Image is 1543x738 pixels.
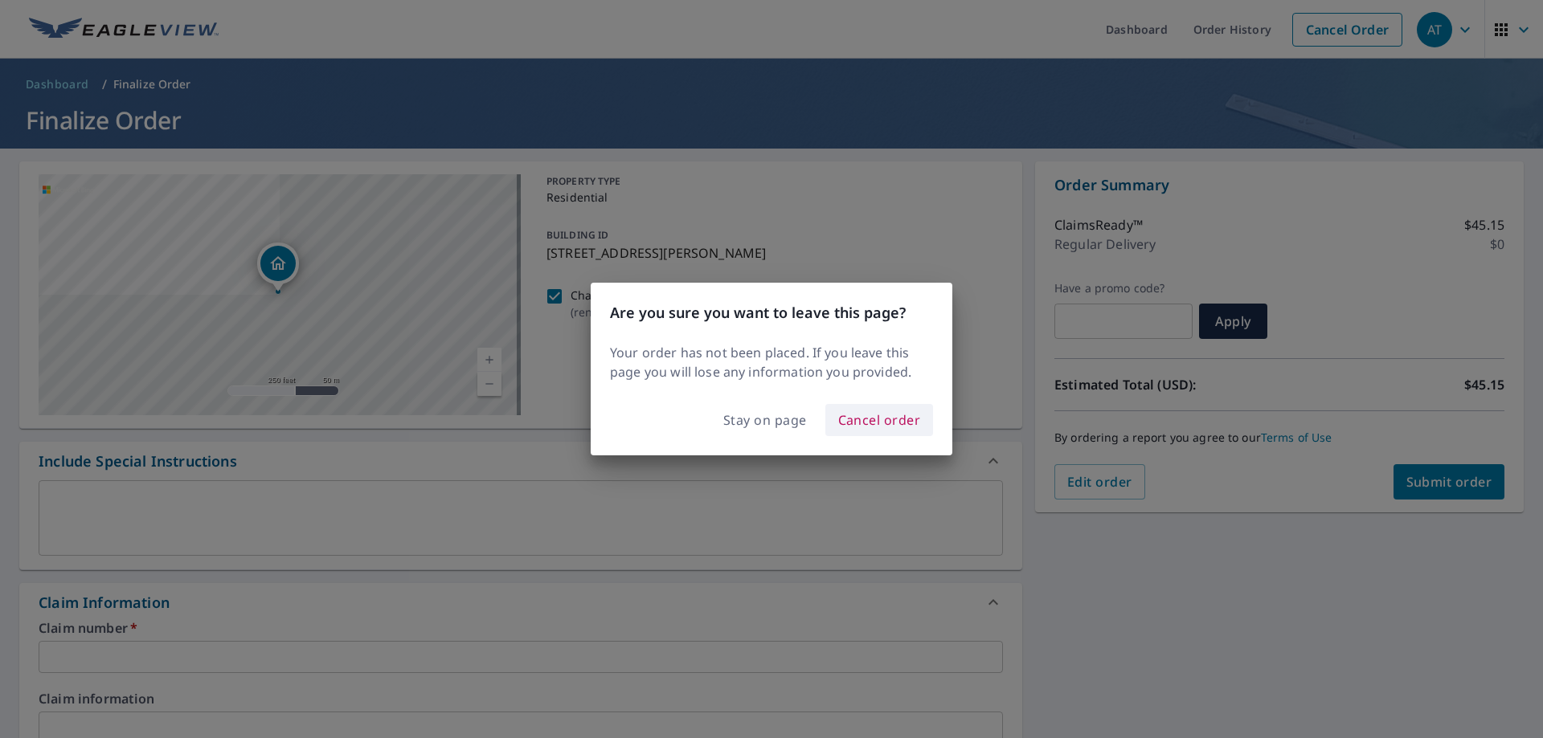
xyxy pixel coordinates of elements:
[711,405,819,435] button: Stay on page
[723,409,807,431] span: Stay on page
[610,302,933,324] h3: Are you sure you want to leave this page?
[610,343,933,381] p: Your order has not been placed. If you leave this page you will lose any information you provided.
[838,409,921,431] span: Cancel order
[825,404,934,436] button: Cancel order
